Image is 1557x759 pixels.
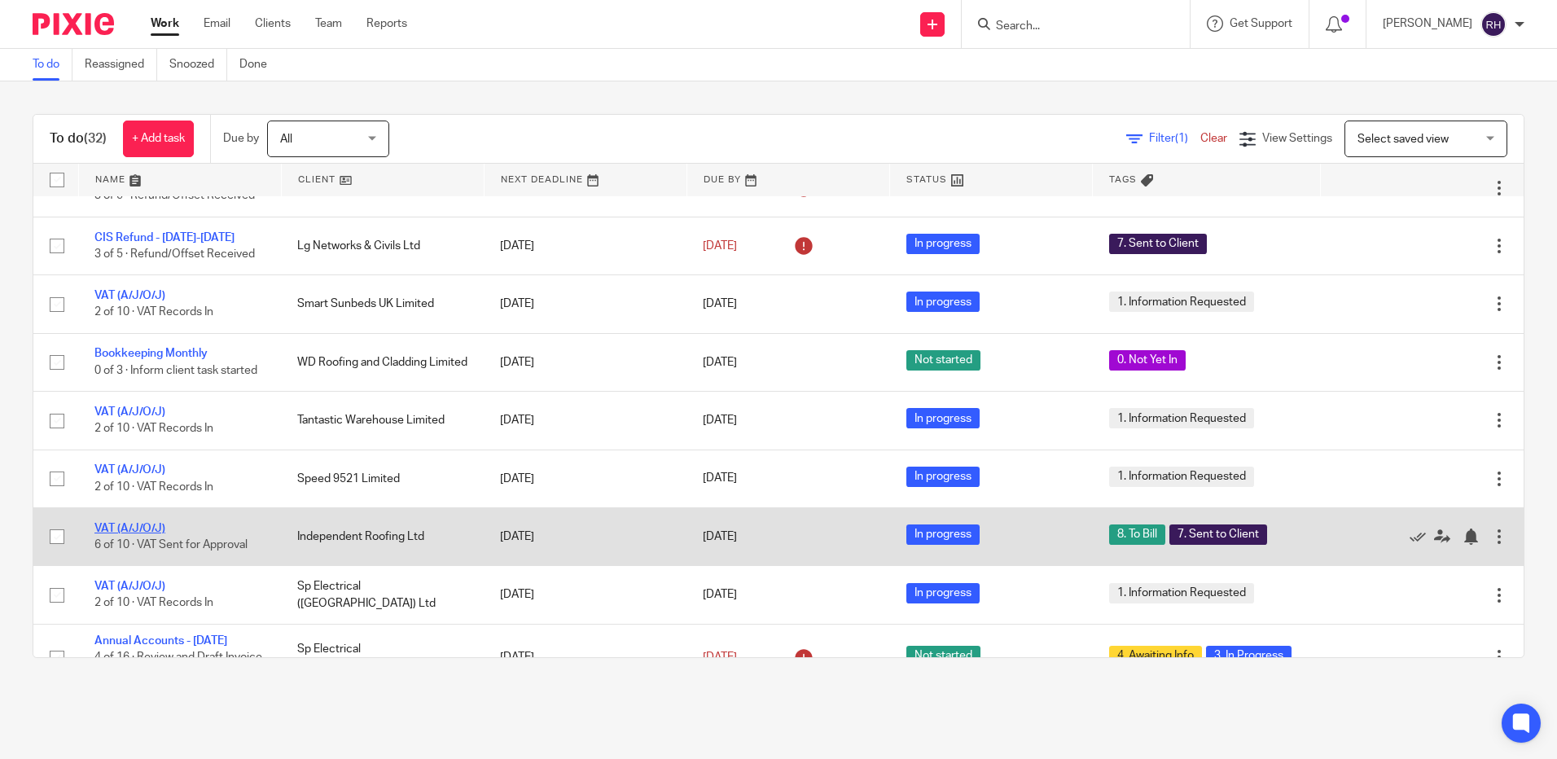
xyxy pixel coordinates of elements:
span: In progress [906,583,980,603]
span: 1. Information Requested [1109,408,1254,428]
span: In progress [906,408,980,428]
span: 0 of 3 · Inform client task started [94,365,257,376]
a: Team [315,15,342,32]
span: 7. Sent to Client [1109,234,1207,254]
a: Annual Accounts - [DATE] [94,635,227,647]
span: 4. Awaiting Info [1109,646,1202,666]
td: [DATE] [484,624,686,691]
span: 0. Not Yet In [1109,350,1186,371]
span: [DATE] [703,589,737,600]
td: Smart Sunbeds UK Limited [281,275,484,333]
span: In progress [906,524,980,545]
a: Snoozed [169,49,227,81]
span: 3 of 5 · Refund/Offset Received [94,191,255,202]
td: Independent Roofing Ltd [281,507,484,565]
td: [DATE] [484,507,686,565]
span: In progress [906,292,980,312]
span: [DATE] [703,240,737,252]
span: 3. In Progress [1206,646,1292,666]
a: CIS Refund - [DATE]-[DATE] [94,232,235,243]
td: Tantastic Warehouse Limited [281,392,484,450]
span: 2 of 10 · VAT Records In [94,307,213,318]
img: svg%3E [1480,11,1507,37]
span: [DATE] [703,415,737,426]
a: Reports [366,15,407,32]
a: To do [33,49,72,81]
h1: To do [50,130,107,147]
span: 3 of 5 · Refund/Offset Received [94,248,255,260]
span: 6 of 10 · VAT Sent for Approval [94,539,248,551]
span: [DATE] [703,357,737,368]
span: In progress [906,234,980,254]
td: Lg Networks & Civils Ltd [281,217,484,274]
span: 2 of 10 · VAT Records In [94,423,213,434]
td: [DATE] [484,566,686,624]
p: [PERSON_NAME] [1383,15,1472,32]
span: [DATE] [703,652,737,663]
img: Pixie [33,13,114,35]
a: Clients [255,15,291,32]
span: 4 of 16 · Review and Draft Invoice on Xero [94,652,262,680]
td: Sp Electrical ([GEOGRAPHIC_DATA]) Ltd [281,566,484,624]
a: VAT (A/J/O/J) [94,464,165,476]
a: VAT (A/J/O/J) [94,581,165,592]
td: [DATE] [484,450,686,507]
span: [DATE] [703,298,737,309]
span: 2 of 10 · VAT Records In [94,481,213,493]
p: Due by [223,130,259,147]
a: Done [239,49,279,81]
span: [DATE] [703,531,737,542]
span: Not started [906,350,980,371]
span: 7. Sent to Client [1169,524,1267,545]
a: VAT (A/J/O/J) [94,406,165,418]
span: 2 of 10 · VAT Records In [94,598,213,609]
span: (32) [84,132,107,145]
td: [DATE] [484,333,686,391]
span: 1. Information Requested [1109,467,1254,487]
span: View Settings [1262,133,1332,144]
a: Reassigned [85,49,157,81]
a: Clear [1200,133,1227,144]
span: 1. Information Requested [1109,292,1254,312]
span: Get Support [1230,18,1292,29]
td: Speed 9521 Limited [281,450,484,507]
a: VAT (A/J/O/J) [94,290,165,301]
span: (1) [1175,133,1188,144]
a: Work [151,15,179,32]
input: Search [994,20,1141,34]
span: 8. To Bill [1109,524,1165,545]
span: Filter [1149,133,1200,144]
td: WD Roofing and Cladding Limited [281,333,484,391]
span: [DATE] [703,473,737,485]
td: Sp Electrical ([GEOGRAPHIC_DATA]) Ltd [281,624,484,691]
span: Not started [906,646,980,666]
td: [DATE] [484,217,686,274]
td: [DATE] [484,275,686,333]
a: Email [204,15,230,32]
a: Bookkeeping Monthly [94,348,208,359]
td: [DATE] [484,392,686,450]
span: Select saved view [1357,134,1449,145]
span: In progress [906,467,980,487]
a: + Add task [123,121,194,157]
a: VAT (A/J/O/J) [94,523,165,534]
span: All [280,134,292,145]
a: Mark as done [1410,529,1434,545]
span: Tags [1109,175,1137,184]
span: 1. Information Requested [1109,583,1254,603]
